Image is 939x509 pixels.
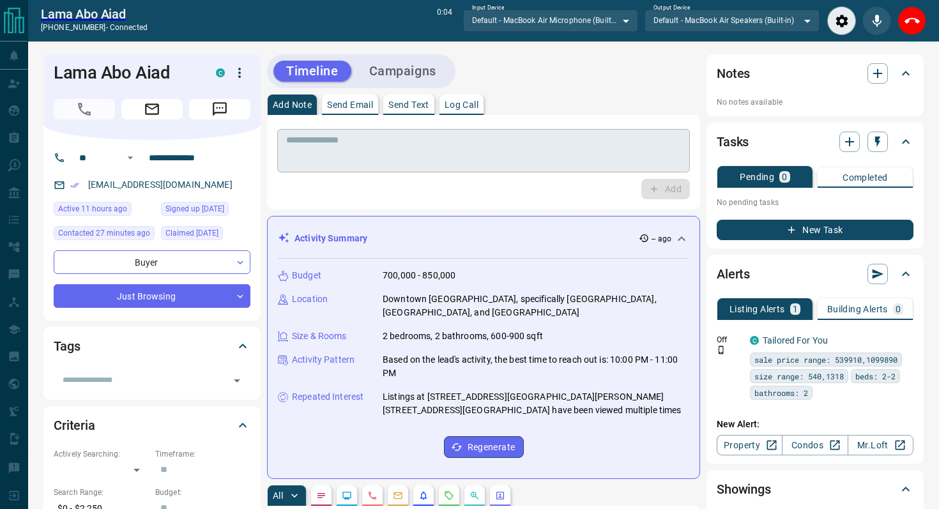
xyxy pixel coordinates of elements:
span: Signed up [DATE] [165,202,224,215]
p: Building Alerts [827,305,888,314]
div: Tags [54,331,250,361]
p: 0:04 [437,6,452,35]
p: [PHONE_NUMBER] - [41,22,148,33]
p: Location [292,292,328,306]
div: Showings [717,474,913,505]
span: beds: 2-2 [855,370,896,383]
a: Condos [782,435,848,455]
p: Activity Pattern [292,353,355,367]
span: size range: 540,1318 [754,370,844,383]
span: bathrooms: 2 [754,386,808,399]
div: Activity Summary-- ago [278,227,689,250]
p: New Alert: [717,418,913,431]
p: Send Email [327,100,373,109]
a: Mr.Loft [848,435,913,455]
h2: Alerts [717,264,750,284]
p: Actively Searching: [54,448,149,460]
div: Tasks [717,126,913,157]
button: Campaigns [356,61,449,82]
button: Open [228,372,246,390]
p: Budget [292,269,321,282]
p: Listings at [STREET_ADDRESS][GEOGRAPHIC_DATA][PERSON_NAME][STREET_ADDRESS][GEOGRAPHIC_DATA] have ... [383,390,689,417]
p: 0 [782,172,787,181]
h2: Showings [717,479,771,499]
h1: Lama Abo Aiad [54,63,197,83]
p: Size & Rooms [292,330,347,343]
div: End Call [897,6,926,35]
svg: Emails [393,490,403,501]
span: sale price range: 539910,1099890 [754,353,897,366]
svg: Agent Actions [495,490,505,501]
svg: Push Notification Only [717,346,726,354]
p: Search Range: [54,487,149,498]
label: Output Device [653,4,690,12]
p: Repeated Interest [292,390,363,404]
label: Input Device [472,4,505,12]
div: condos.ca [750,336,759,345]
span: Active 11 hours ago [58,202,127,215]
div: Just Browsing [54,284,250,308]
a: Lama Abo Aiad [41,6,148,22]
p: Budget: [155,487,250,498]
p: Log Call [445,100,478,109]
p: No pending tasks [717,193,913,212]
a: [EMAIL_ADDRESS][DOMAIN_NAME] [88,179,233,190]
p: All [273,491,283,500]
p: Off [717,334,742,346]
svg: Listing Alerts [418,490,429,501]
p: 1 [793,305,798,314]
svg: Opportunities [469,490,480,501]
span: Claimed [DATE] [165,227,218,239]
p: Timeframe: [155,448,250,460]
p: Activity Summary [294,232,367,245]
button: New Task [717,220,913,240]
p: Completed [843,173,888,182]
h2: Tasks [717,132,749,152]
p: 700,000 - 850,000 [383,269,455,282]
div: condos.ca [216,68,225,77]
a: Tailored For You [763,335,828,346]
span: Email [121,99,183,119]
button: Timeline [273,61,351,82]
p: Downtown [GEOGRAPHIC_DATA], specifically [GEOGRAPHIC_DATA], [GEOGRAPHIC_DATA], and [GEOGRAPHIC_DATA] [383,292,689,319]
div: Criteria [54,410,250,441]
p: Add Note [273,100,312,109]
p: 0 [896,305,901,314]
a: Property [717,435,782,455]
span: Message [189,99,250,119]
div: Default - MacBook Air Speakers (Built-in) [645,10,820,31]
p: Send Text [388,100,429,109]
div: Notes [717,58,913,89]
p: -- ago [652,233,671,245]
button: Open [123,150,138,165]
p: Based on the lead's activity, the best time to reach out is: 10:00 PM - 11:00 PM [383,353,689,380]
svg: Notes [316,490,326,501]
svg: Requests [444,490,454,501]
p: 2 bedrooms, 2 bathrooms, 600-900 sqft [383,330,543,343]
p: Listing Alerts [729,305,785,314]
div: Alerts [717,259,913,289]
h2: Tags [54,336,80,356]
svg: Calls [367,490,378,501]
p: Pending [740,172,774,181]
button: Regenerate [444,436,524,458]
div: Default - MacBook Air Microphone (Built-in) [463,10,638,31]
h2: Notes [717,63,750,84]
div: Wed Aug 13 2025 [54,226,155,244]
span: Contacted 27 minutes ago [58,227,150,239]
p: No notes available [717,96,913,108]
svg: Lead Browsing Activity [342,490,352,501]
div: Sun Mar 14 2021 [161,202,250,220]
div: Audio Settings [827,6,856,35]
div: Tue Aug 12 2025 [54,202,155,220]
div: Buyer [54,250,250,274]
span: connected [110,23,148,32]
div: Mute [862,6,891,35]
span: Call [54,99,115,119]
svg: Email Verified [70,181,79,190]
div: Mon Mar 15 2021 [161,226,250,244]
h2: Criteria [54,415,95,436]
